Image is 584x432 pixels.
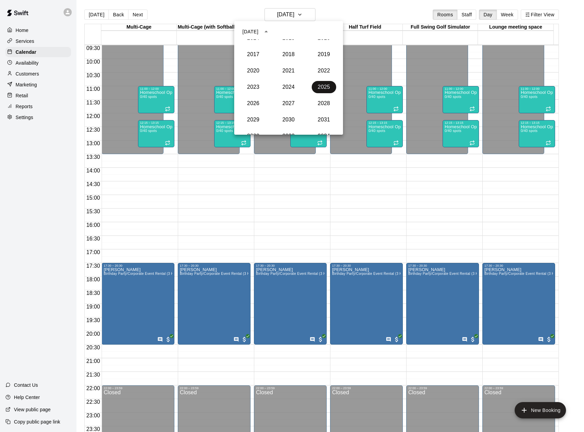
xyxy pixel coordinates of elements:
button: 2017 [241,48,265,61]
button: 2018 [276,48,301,61]
button: 2021 [276,65,301,77]
button: 2028 [312,97,336,110]
button: 2023 [241,81,265,93]
button: 2027 [276,97,301,110]
button: 2030 [276,114,301,126]
button: 2024 [276,81,301,93]
button: 2020 [241,65,265,77]
div: [DATE] [242,28,258,35]
button: 2026 [241,97,265,110]
button: 2031 [312,114,336,126]
button: 2032 [241,130,265,142]
button: 2025 [312,81,336,93]
button: year view is open, switch to calendar view [260,26,272,37]
button: 2029 [241,114,265,126]
button: 2034 [312,130,336,142]
button: 2033 [276,130,301,142]
button: 2022 [312,65,336,77]
button: 2019 [312,48,336,61]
